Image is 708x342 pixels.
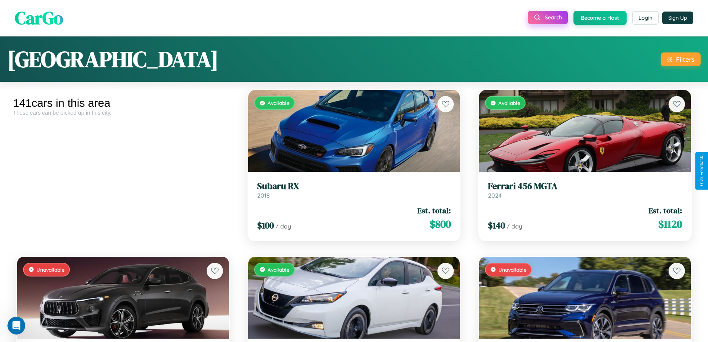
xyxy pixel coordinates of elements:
[257,181,451,199] a: Subaru RX2018
[573,11,627,25] button: Become a Host
[488,219,505,231] span: $ 140
[528,11,568,24] button: Search
[658,217,682,231] span: $ 1120
[498,266,527,273] span: Unavailable
[15,6,63,30] span: CarGo
[662,12,693,24] button: Sign Up
[268,266,290,273] span: Available
[498,100,520,106] span: Available
[7,44,219,74] h1: [GEOGRAPHIC_DATA]
[507,223,522,230] span: / day
[632,11,659,25] button: Login
[488,181,682,199] a: Ferrari 456 MGTA2024
[417,205,451,216] span: Est. total:
[488,181,682,192] h3: Ferrari 456 MGTA
[257,181,451,192] h3: Subaru RX
[36,266,65,273] span: Unavailable
[430,217,451,231] span: $ 800
[649,205,682,216] span: Est. total:
[257,219,274,231] span: $ 100
[545,14,562,21] span: Search
[275,223,291,230] span: / day
[488,192,502,199] span: 2024
[13,97,233,109] div: 141 cars in this area
[268,100,290,106] span: Available
[7,317,25,335] iframe: Intercom live chat
[257,192,270,199] span: 2018
[13,109,233,116] div: These cars can be picked up in this city.
[661,52,701,66] button: Filters
[699,156,704,186] div: Give Feedback
[676,55,695,63] div: Filters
